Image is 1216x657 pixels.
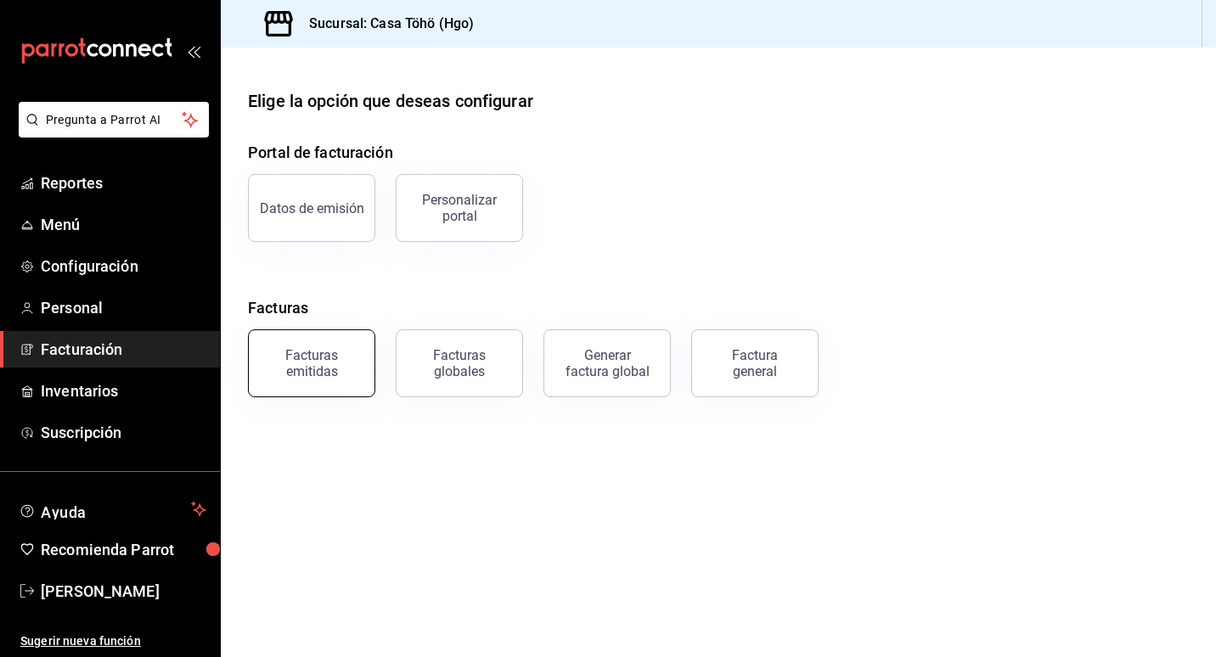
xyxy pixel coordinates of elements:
[41,538,206,561] span: Recomienda Parrot
[248,174,375,242] button: Datos de emisión
[41,171,206,194] span: Reportes
[19,102,209,138] button: Pregunta a Parrot AI
[565,347,650,379] div: Generar factura global
[396,329,523,397] button: Facturas globales
[712,347,797,379] div: Factura general
[41,379,206,402] span: Inventarios
[187,44,200,58] button: open_drawer_menu
[41,580,206,603] span: [PERSON_NAME]
[41,421,206,444] span: Suscripción
[41,213,206,236] span: Menú
[407,347,512,379] div: Facturas globales
[20,632,206,650] span: Sugerir nueva función
[407,192,512,224] div: Personalizar portal
[543,329,671,397] button: Generar factura global
[248,141,1189,164] h4: Portal de facturación
[41,296,206,319] span: Personal
[248,296,1189,319] h4: Facturas
[248,88,533,114] div: Elige la opción que deseas configurar
[691,329,819,397] button: Factura general
[41,255,206,278] span: Configuración
[296,14,474,34] h3: Sucursal: Casa Töhö (Hgo)
[260,200,364,216] div: Datos de emisión
[259,347,364,379] div: Facturas emitidas
[12,123,209,141] a: Pregunta a Parrot AI
[46,111,183,129] span: Pregunta a Parrot AI
[41,338,206,361] span: Facturación
[41,499,184,519] span: Ayuda
[248,329,375,397] button: Facturas emitidas
[396,174,523,242] button: Personalizar portal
